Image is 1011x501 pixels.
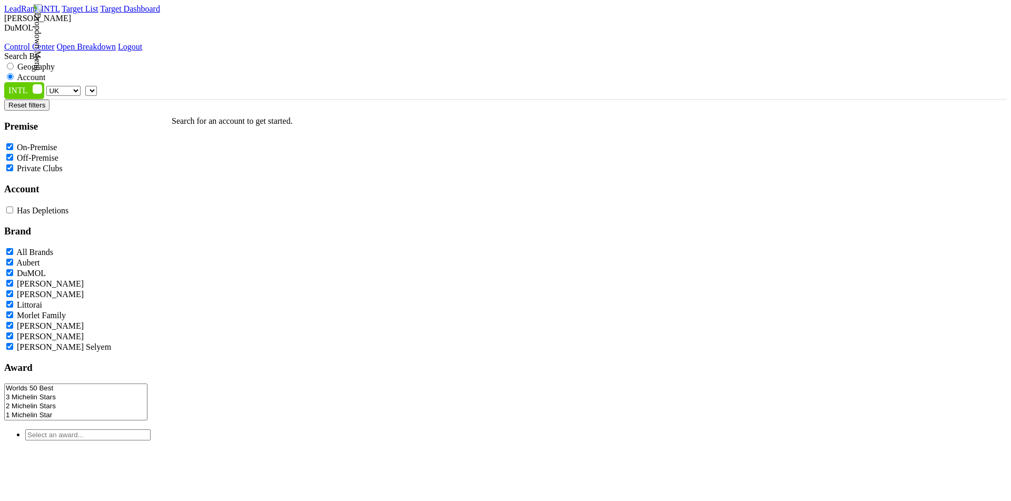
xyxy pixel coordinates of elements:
[4,23,33,32] span: DuMOL
[4,225,151,237] h3: Brand
[17,342,111,351] label: [PERSON_NAME] Selyem
[17,311,66,320] label: Morlet Family
[4,4,60,13] a: LeadRank INTL
[4,42,1007,52] div: Dropdown Menu
[4,362,151,374] h3: Award
[5,402,147,411] option: 2 Michelin Stars
[17,321,84,330] label: [PERSON_NAME]
[4,100,49,111] button: Reset filters
[172,116,293,126] p: Search for an account to get started.
[17,73,45,82] label: Account
[5,384,147,393] option: Worlds 50 Best
[17,269,46,278] label: DuMOL
[4,42,55,51] a: Control Center
[17,300,42,309] label: Littorai
[17,279,84,288] label: [PERSON_NAME]
[17,290,84,299] label: [PERSON_NAME]
[17,164,63,173] label: Private Clubs
[17,143,57,152] label: On-Premise
[17,62,55,71] label: Geography
[4,52,39,61] span: Search By
[25,429,151,440] input: Select an award...
[62,4,98,13] a: Target List
[17,206,68,215] label: Has Depletions
[16,248,53,257] label: All Brands
[118,42,142,51] a: Logout
[16,258,39,267] label: Aubert
[57,42,116,51] a: Open Breakdown
[4,14,1007,23] div: [PERSON_NAME]
[5,393,147,402] option: 3 Michelin Stars
[5,411,147,420] option: 1 Michelin Star
[4,183,151,195] h3: Account
[4,121,151,132] h3: Premise
[17,153,58,162] label: Off-Premise
[100,4,160,13] a: Target Dashboard
[33,4,42,71] img: Dropdown Menu
[17,332,84,341] label: [PERSON_NAME]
